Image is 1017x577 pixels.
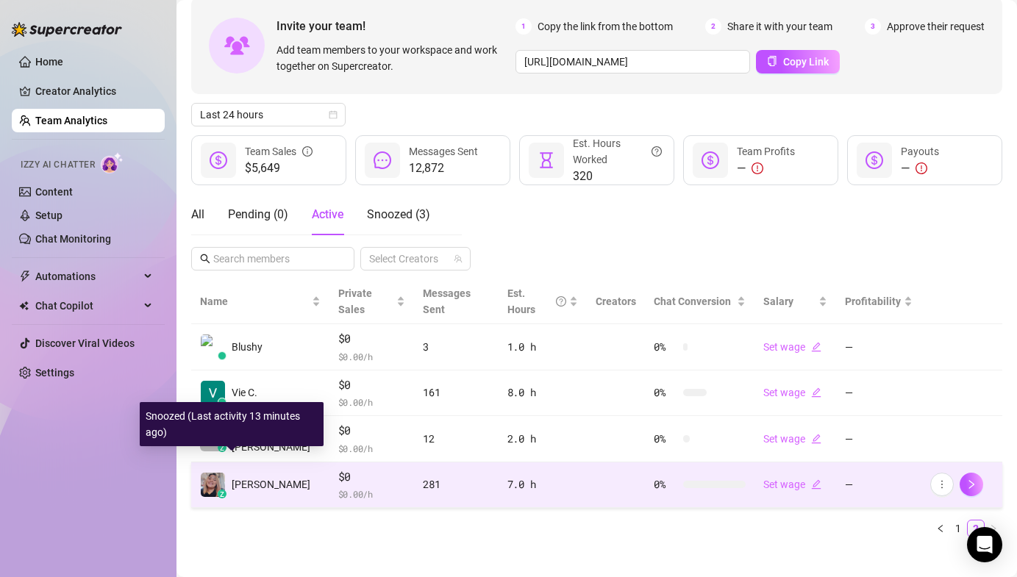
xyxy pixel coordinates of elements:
img: Chat Copilot [19,301,29,311]
span: message [374,151,391,169]
li: Previous Page [932,520,949,537]
span: Profitability [845,295,901,307]
a: Home [35,56,63,68]
a: 1 [950,520,966,537]
a: Set wageedit [763,433,821,445]
div: Est. Hours Worked [573,135,662,168]
button: left [932,520,949,537]
a: Settings [35,367,74,379]
span: 3 [865,18,881,35]
span: left [936,524,945,533]
span: right [966,479,977,490]
div: 2.0 h [507,431,579,447]
span: 0 % [654,339,677,355]
div: 3 [423,339,489,355]
span: Approve their request [887,18,985,35]
a: Set wageedit [763,341,821,353]
button: Copy Link [756,50,840,74]
span: dollar-circle [866,151,883,169]
div: Open Intercom Messenger [967,527,1002,562]
span: hourglass [538,151,555,169]
span: 2 [705,18,721,35]
li: 2 [967,520,985,537]
img: Dolly Faith Lou… [201,473,225,497]
span: info-circle [302,143,313,160]
span: $ 0.00 /h [338,441,406,456]
div: z [218,490,226,498]
a: Setup [35,209,63,221]
span: Name [200,293,309,309]
span: $5,649 [245,160,313,177]
td: — [836,416,921,462]
span: Chat Conversion [654,295,731,307]
a: Discover Viral Videos [35,337,135,349]
span: more [937,479,947,490]
span: Messages Sent [423,287,471,315]
span: 0 % [654,384,677,401]
div: Team Sales [245,143,313,160]
span: 12,872 [409,160,478,177]
span: [PERSON_NAME] [232,476,310,492]
td: — [836,324,921,370]
div: Pending ( 0 ) [228,206,288,223]
a: Set wageedit [763,479,821,490]
span: Vie C. [232,384,257,401]
span: $ 0.00 /h [338,349,406,364]
li: 1 [949,520,967,537]
span: Messages Sent [409,146,478,157]
div: z [218,443,226,452]
input: Search members [213,251,334,267]
span: team [454,254,463,263]
th: Creators [587,279,645,324]
span: $0 [338,376,406,394]
div: 161 [423,384,489,401]
span: thunderbolt [19,270,31,282]
span: Add team members to your workspace and work together on Supercreator. [276,42,510,74]
span: question-circle [556,285,566,318]
td: — [836,462,921,509]
a: Content [35,186,73,198]
span: 1 [515,18,532,35]
span: Copy Link [783,56,829,68]
span: $ 0.00 /h [338,395,406,409]
span: edit [811,479,821,490]
span: $0 [338,422,406,440]
span: exclamation-circle [916,162,927,174]
span: right [989,524,998,533]
span: Payouts [901,146,939,157]
div: 281 [423,476,489,492]
div: All [191,206,204,223]
span: search [200,254,210,264]
div: 1.0 h [507,339,579,355]
img: Blushy [201,334,225,359]
a: 2 [968,520,984,537]
span: Last 24 hours [200,104,337,126]
span: Share it with your team [727,18,832,35]
span: Copy the link from the bottom [538,18,673,35]
span: Blushy [232,339,263,355]
a: Set wageedit [763,387,821,398]
div: — [737,160,795,177]
span: edit [811,434,821,444]
span: exclamation-circle [752,162,763,174]
a: Team Analytics [35,115,107,126]
span: Automations [35,265,140,288]
span: Invite your team! [276,17,515,35]
div: — [901,160,939,177]
span: dollar-circle [210,151,227,169]
span: copy [767,56,777,66]
span: Snoozed ( 3 ) [367,207,430,221]
span: Active [312,207,343,221]
div: 7.0 h [507,476,579,492]
img: logo-BBDzfeDw.svg [12,22,122,37]
span: $ 0.00 /h [338,487,406,501]
td: — [836,370,921,417]
span: Salary [763,295,793,307]
span: $0 [338,468,406,486]
th: Name [191,279,329,324]
span: Izzy AI Chatter [21,158,95,172]
a: Chat Monitoring [35,233,111,245]
li: Next Page [985,520,1002,537]
span: edit [811,342,821,352]
div: Snoozed (Last activity 13 minutes ago) [140,402,324,446]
